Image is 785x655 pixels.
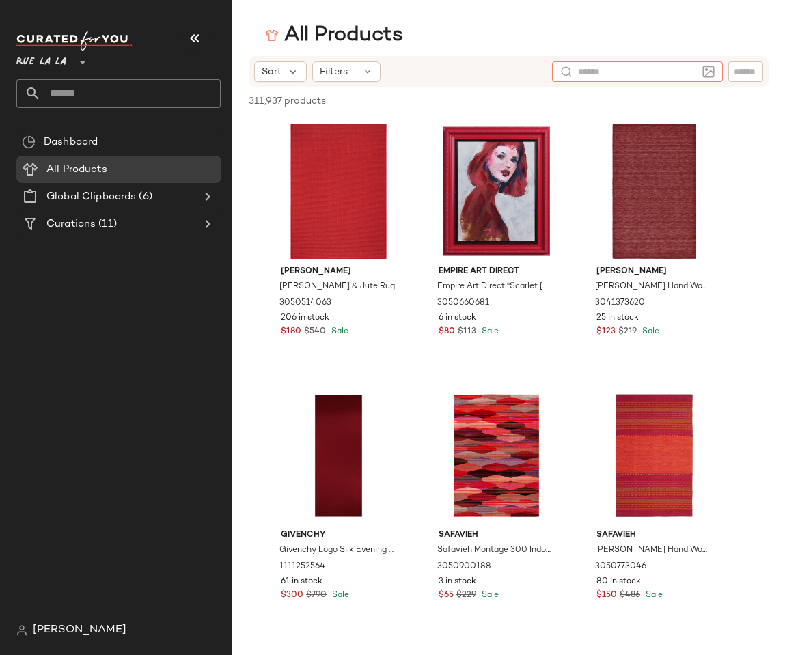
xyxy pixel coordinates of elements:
[596,326,616,338] span: $123
[437,544,553,557] span: Safavieh Montage 300 Indoor/Outdoor Rug
[596,266,712,278] span: [PERSON_NAME]
[479,327,499,336] span: Sale
[439,576,476,588] span: 3 in stock
[595,561,646,573] span: 3050773046
[618,326,637,338] span: $219
[458,326,476,338] span: $113
[281,326,301,338] span: $180
[281,529,396,542] span: Givenchy
[279,297,331,309] span: 3050514063
[44,135,98,150] span: Dashboard
[16,625,27,636] img: svg%3e
[265,22,403,49] div: All Products
[279,561,325,573] span: 1111252564
[46,189,136,205] span: Global Clipboards
[279,281,395,293] span: [PERSON_NAME] & Jute Rug
[439,326,455,338] span: $80
[439,312,476,324] span: 6 in stock
[479,591,499,600] span: Sale
[596,589,617,602] span: $150
[596,576,641,588] span: 80 in stock
[33,622,126,639] span: [PERSON_NAME]
[16,31,133,51] img: cfy_white_logo.C9jOOHJF.svg
[595,544,711,557] span: [PERSON_NAME] Hand Woven Area Rug
[643,591,663,600] span: Sale
[304,326,326,338] span: $540
[329,327,348,336] span: Sale
[595,281,711,293] span: [PERSON_NAME] Hand Woven Marled Wool Rug
[439,529,554,542] span: Safavieh
[428,122,565,260] img: 3050660681_RLLDTH.jpg
[439,589,454,602] span: $65
[595,297,645,309] span: 3041373620
[560,66,573,78] img: svg%3e
[456,589,476,602] span: $229
[281,576,322,588] span: 61 in stock
[586,386,723,524] img: 3050773046_RLLDTH.jpg
[320,65,348,79] span: Filters
[46,217,96,232] span: Curations
[586,122,723,260] img: 3041373620_RLLDTH.jpg
[437,281,553,293] span: Empire Art Direct "Scarlet [MEDICAL_DATA]" Hand-Painted Embellished Canvas Wall Art with Baroque ...
[596,312,639,324] span: 25 in stock
[439,266,554,278] span: Empire Art Direct
[249,94,326,109] span: 311,937 products
[702,66,715,78] img: svg%3e
[262,65,281,79] span: Sort
[16,46,66,71] span: Rue La La
[437,561,491,573] span: 3050900188
[639,327,659,336] span: Sale
[620,589,640,602] span: $486
[281,312,329,324] span: 206 in stock
[329,591,349,600] span: Sale
[596,529,712,542] span: Safavieh
[428,386,565,524] img: 3050900188_RLLDTH.jpg
[279,544,395,557] span: Givenchy Logo Silk Evening Scarf
[270,122,407,260] img: 3050514063_RLLDTH.jpg
[265,29,279,42] img: svg%3e
[22,135,36,149] img: svg%3e
[306,589,327,602] span: $790
[437,297,489,309] span: 3050660681
[96,217,117,232] span: (11)
[281,266,396,278] span: [PERSON_NAME]
[46,162,107,178] span: All Products
[281,589,303,602] span: $300
[136,189,152,205] span: (6)
[270,386,407,524] img: 1111252564_RLLDTH.jpg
